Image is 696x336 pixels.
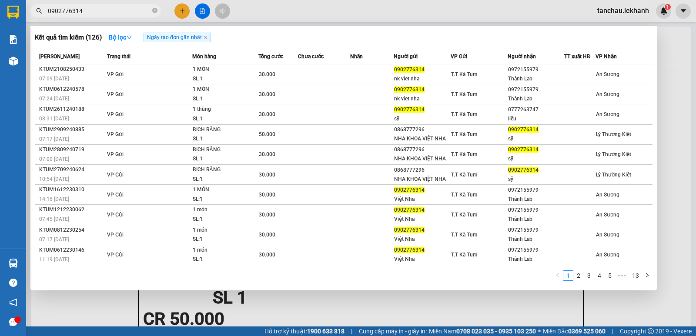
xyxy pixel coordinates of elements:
div: SL: 1 [193,114,258,124]
span: CC : [100,58,113,67]
span: Lý Thường Kiệt [596,151,631,157]
li: 2 [573,270,584,281]
span: VP Gửi [107,212,124,218]
span: 11:19 [DATE] [39,256,69,263]
button: right [642,270,652,281]
span: VP Gửi [107,91,124,97]
div: Thành Lab [508,235,564,244]
span: An Sương [596,91,619,97]
span: 50.000 [259,131,275,137]
div: Thành Lab [508,195,564,204]
div: KTUM0612240578 [39,85,104,94]
span: VP Gửi [107,111,124,117]
span: Người nhận [508,53,536,60]
span: TT xuất HĐ [564,53,591,60]
a: 5 [605,271,615,280]
div: 1 món [193,226,258,235]
div: 0868777296 [394,125,450,134]
li: Next 5 Pages [615,270,629,281]
span: close-circle [152,8,157,13]
span: 10:54 [DATE] [39,176,69,182]
div: KTUM2809240719 [39,145,104,154]
div: SL: 1 [193,74,258,84]
span: T.T Kà Tum [451,111,477,117]
span: 30.000 [259,111,275,117]
div: SL: 1 [193,255,258,264]
span: VP Gửi [107,172,124,178]
span: 0902776314 [394,67,425,73]
div: nk viet nha [394,94,450,103]
div: 0972155979 [508,206,564,215]
span: 30.000 [259,192,275,198]
div: 1 món [193,246,258,255]
li: Previous Page [552,270,563,281]
div: 0972155979 [508,246,564,255]
span: 0902776314 [394,227,425,233]
span: Gửi: [7,8,21,17]
span: VP Gửi [107,232,124,238]
div: hoáng [102,18,177,28]
div: Thành Lab [508,215,564,224]
span: ••• [615,270,629,281]
img: warehouse-icon [9,259,18,268]
div: BX [GEOGRAPHIC_DATA] [7,7,96,28]
span: T.T Kà Tum [451,91,477,97]
div: 1 MÓN [193,65,258,74]
span: Món hàng [192,53,216,60]
span: 07:17 [DATE] [39,136,69,142]
span: Lý Thường Kiệt [596,172,631,178]
span: An Sương [596,232,619,238]
span: [PERSON_NAME] [39,53,80,60]
span: T.T Kà Tum [451,212,477,218]
span: 07:09 [DATE] [39,76,69,82]
span: VP Gửi [107,252,124,258]
a: 2 [574,271,583,280]
div: Thành Lab [508,94,564,103]
span: 14:16 [DATE] [39,196,69,202]
div: Việt Nha [394,255,450,264]
div: 1 MÓN [193,185,258,195]
span: 0902776314 [394,187,425,193]
span: 0902776314 [394,207,425,213]
img: solution-icon [9,35,18,44]
span: left [555,273,560,278]
div: sỹ [394,114,450,123]
span: Nhãn [350,53,363,60]
span: VP Gửi [451,53,467,60]
span: VP Gửi [107,71,124,77]
li: 13 [629,270,642,281]
div: 0972155979 [508,186,564,195]
h3: Kết quả tìm kiếm ( 126 ) [35,33,102,42]
div: Việt Nha [394,215,450,224]
span: 0902776314 [394,247,425,253]
span: An Sương [596,71,619,77]
span: T.T Kà Tum [451,232,477,238]
span: VP Nhận [596,53,617,60]
span: 30.000 [259,91,275,97]
div: KTUM1612230310 [39,185,104,194]
div: 0868777296 [394,145,450,154]
div: 0977772702 [7,39,96,51]
div: KTUM2611240188 [39,105,104,114]
span: An Sương [596,192,619,198]
span: 0902776314 [508,167,539,173]
span: search [36,8,42,14]
span: 07:17 [DATE] [39,236,69,243]
span: 07:24 [DATE] [39,96,69,102]
div: 1 món [193,205,258,215]
li: 3 [584,270,594,281]
span: 30.000 [259,172,275,178]
div: Việt Nha [394,235,450,244]
div: NHA KHOA VIỆT NHA [394,175,450,184]
div: sỹ [508,154,564,163]
span: Trạng thái [107,53,130,60]
a: 1 [563,271,573,280]
span: Người gửi [394,53,418,60]
div: BỊCH RĂNG [193,125,258,135]
div: 0777263747 [508,105,564,114]
button: Bộ lọcdown [102,30,139,44]
div: KTUM2709240624 [39,165,104,174]
div: BỊCH RĂNG [193,165,258,175]
span: close [203,35,207,40]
